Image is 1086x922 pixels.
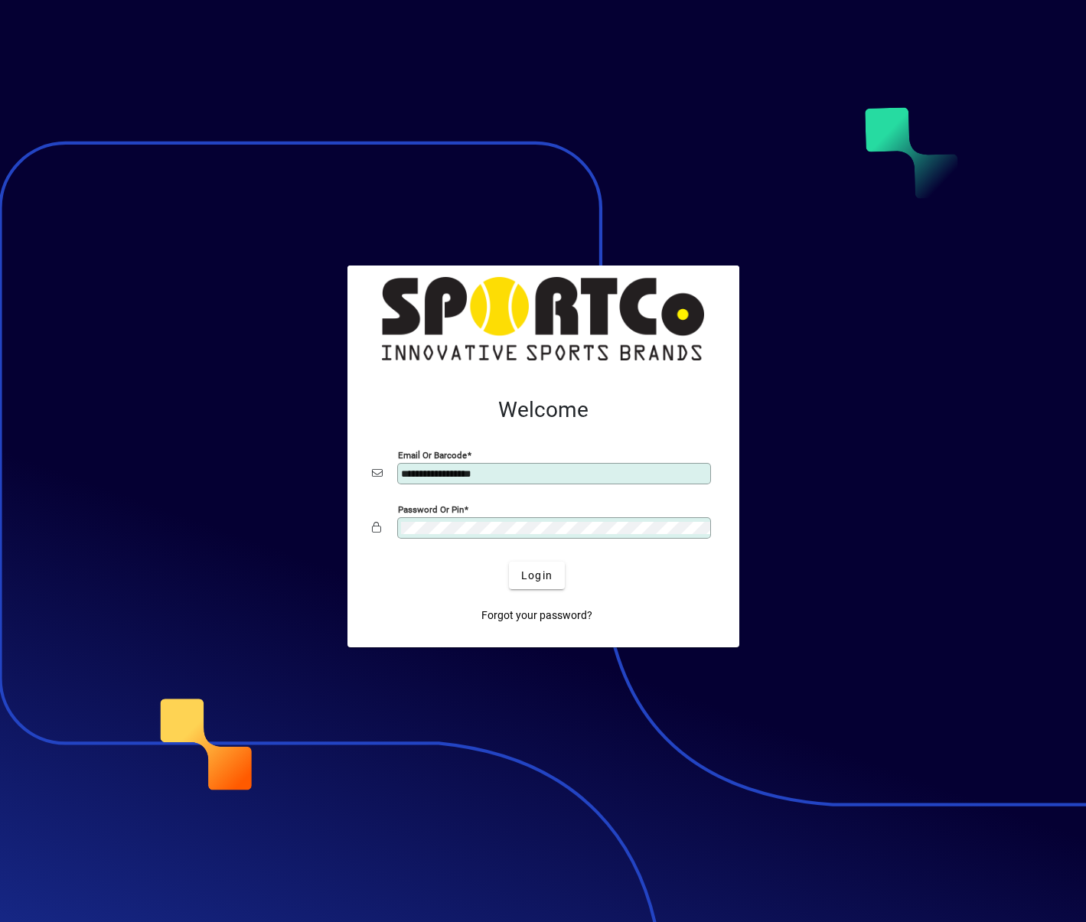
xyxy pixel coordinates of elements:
mat-label: Password or Pin [398,504,464,515]
mat-label: Email or Barcode [398,450,467,461]
span: Forgot your password? [481,608,592,624]
a: Forgot your password? [475,601,598,629]
button: Login [509,562,565,589]
span: Login [521,568,553,584]
h2: Welcome [372,397,715,423]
